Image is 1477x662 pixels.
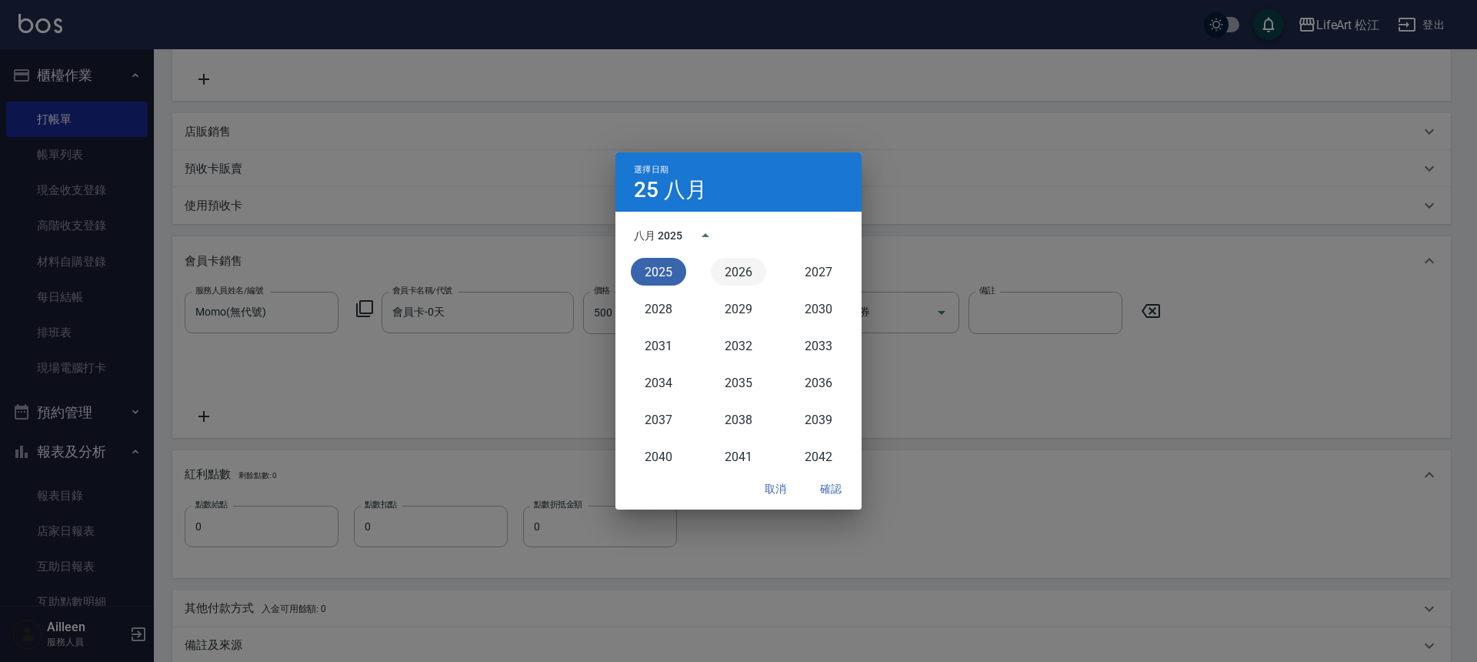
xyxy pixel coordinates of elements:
button: 2034 [631,369,686,396]
button: 2037 [631,406,686,433]
button: 2042 [791,443,846,470]
button: 2036 [791,369,846,396]
button: 確認 [806,475,855,503]
span: 選擇日期 [634,165,668,175]
button: 取消 [751,475,800,503]
button: 2026 [711,258,766,286]
button: 2041 [711,443,766,470]
button: 2029 [711,295,766,323]
button: year view is open, switch to calendar view [687,217,724,254]
button: 2033 [791,332,846,359]
h4: 25 八月 [634,181,707,199]
button: 2027 [791,258,846,286]
button: 2031 [631,332,686,359]
button: 2035 [711,369,766,396]
button: 2039 [791,406,846,433]
button: 2040 [631,443,686,470]
button: 2028 [631,295,686,323]
button: 2030 [791,295,846,323]
button: 2025 [631,258,686,286]
button: 2032 [711,332,766,359]
button: 2038 [711,406,766,433]
div: 八月 2025 [634,228,682,244]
